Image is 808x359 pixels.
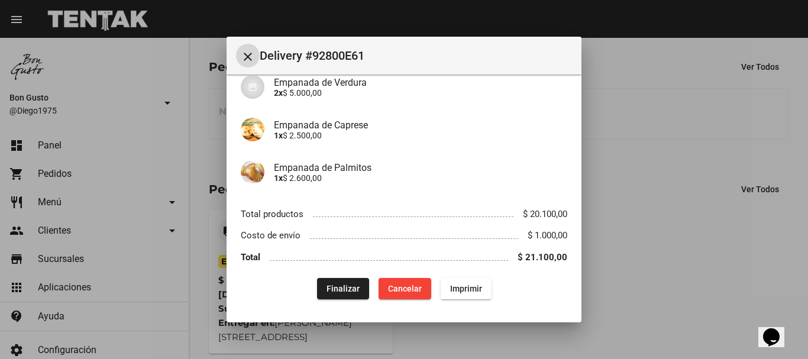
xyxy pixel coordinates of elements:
button: Imprimir [441,278,492,299]
iframe: chat widget [758,312,796,347]
span: Imprimir [450,284,482,293]
span: Cancelar [388,284,422,293]
button: Finalizar [317,278,369,299]
span: Finalizar [327,284,360,293]
span: Delivery #92800E61 [260,46,572,65]
img: 07c47add-75b0-4ce5-9aba-194f44787723.jpg [241,75,264,99]
li: Total $ 21.100,00 [241,247,567,269]
b: 1x [274,131,283,140]
img: 4730223d-b286-4edc-adea-357d75887313.jpg [241,118,264,141]
h4: Empanada de Verdura [274,77,567,88]
h4: Empanada de Palmitos [274,162,567,173]
p: $ 2.500,00 [274,131,567,140]
p: $ 2.600,00 [274,173,567,183]
li: Total productos $ 20.100,00 [241,203,567,225]
b: 2x [274,88,283,98]
li: Costo de envío $ 1.000,00 [241,225,567,247]
mat-icon: Cerrar [241,50,255,64]
button: Cancelar [379,278,431,299]
button: Cerrar [236,44,260,67]
p: $ 5.000,00 [274,88,567,98]
img: d6decb59-80b7-44a7-8e2a-719b4964cb17.jpg [241,160,264,184]
b: 1x [274,173,283,183]
h4: Empanada de Caprese [274,119,567,131]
